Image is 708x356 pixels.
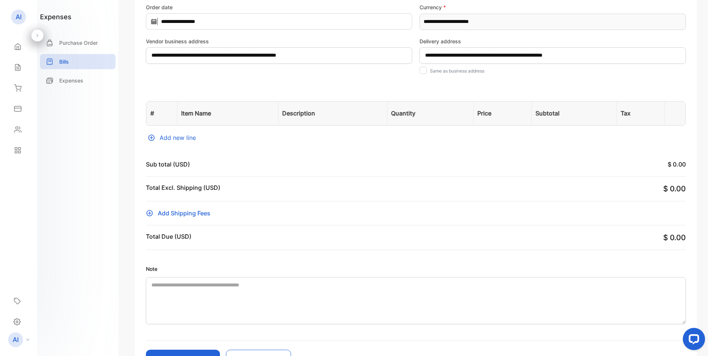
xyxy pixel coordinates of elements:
[663,233,686,242] span: $ 0.00
[146,3,412,11] label: Order date
[59,39,98,47] p: Purchase Order
[147,101,177,125] th: #
[677,325,708,356] iframe: LiveChat chat widget
[387,101,473,125] th: Quantity
[59,58,69,66] p: Bills
[668,161,686,168] span: $ 0.00
[146,232,191,241] p: Total Due (USD)
[13,335,19,345] p: AI
[617,101,664,125] th: Tax
[158,209,210,218] span: Add Shipping Fees
[473,101,532,125] th: Price
[16,12,22,22] p: AI
[146,265,686,273] label: Note
[59,77,83,84] p: Expenses
[146,37,412,45] label: Vendor business address
[40,73,116,88] a: Expenses
[146,160,190,169] p: Sub total (USD)
[420,3,686,11] label: Currency
[177,101,278,125] th: Item Name
[430,68,484,74] label: Same as business address
[278,101,387,125] th: Description
[40,35,116,50] a: Purchase Order
[40,12,71,22] h1: expenses
[420,37,686,45] label: Delivery address
[146,183,220,194] p: Total Excl. Shipping (USD)
[146,133,686,142] div: Add new line
[663,184,686,193] span: $ 0.00
[532,101,617,125] th: Subtotal
[40,54,116,69] a: Bills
